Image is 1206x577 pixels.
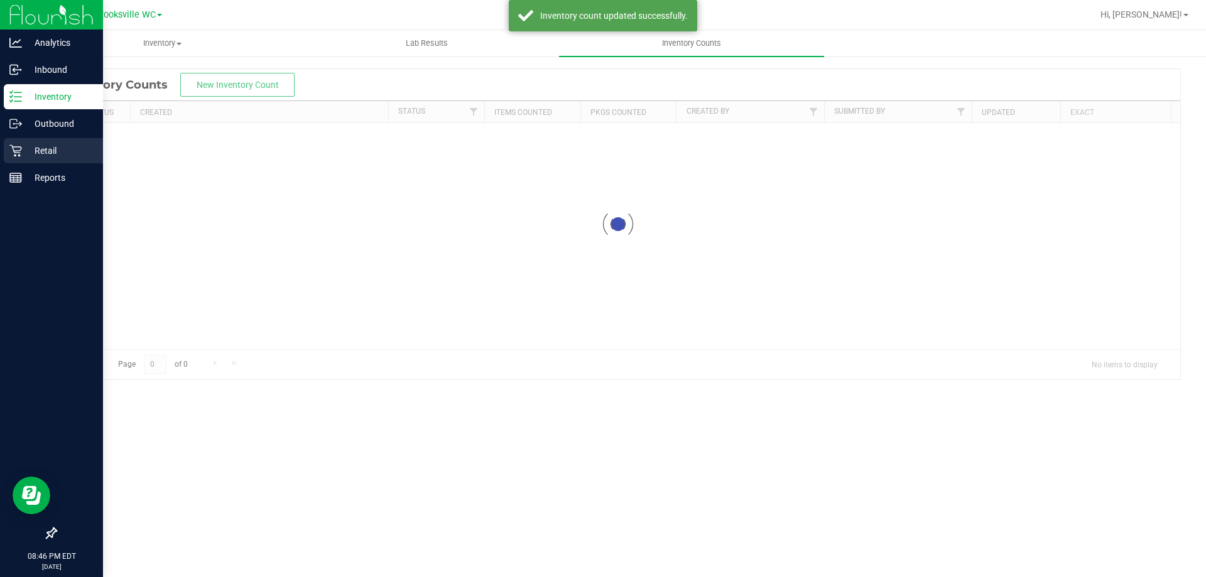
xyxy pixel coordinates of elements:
p: Inventory [22,89,97,104]
inline-svg: Analytics [9,36,22,49]
iframe: Resource center [13,477,50,514]
a: Lab Results [295,30,559,57]
span: Hi, [PERSON_NAME]! [1100,9,1182,19]
p: Analytics [22,35,97,50]
p: 08:46 PM EDT [6,551,97,562]
p: Outbound [22,116,97,131]
div: Inventory count updated successfully. [540,9,688,22]
inline-svg: Retail [9,144,22,157]
p: Inbound [22,62,97,77]
inline-svg: Outbound [9,117,22,130]
p: Reports [22,170,97,185]
span: Lab Results [389,38,465,49]
a: Inventory [30,30,295,57]
span: Inventory [31,38,294,49]
a: Inventory Counts [559,30,823,57]
p: Retail [22,143,97,158]
span: Inventory Counts [645,38,738,49]
inline-svg: Inbound [9,63,22,76]
inline-svg: Reports [9,171,22,184]
p: [DATE] [6,562,97,571]
span: Brooksville WC [95,9,156,20]
inline-svg: Inventory [9,90,22,103]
